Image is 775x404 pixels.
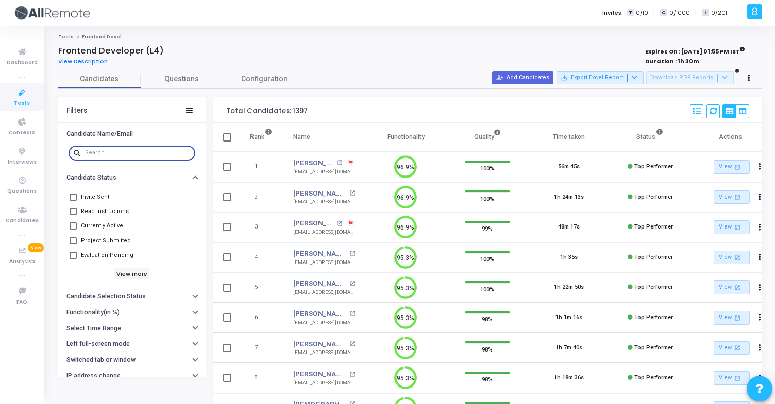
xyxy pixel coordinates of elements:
a: View [714,251,750,265]
img: logo [13,3,90,23]
mat-icon: open_in_new [733,223,742,232]
span: 100% [480,254,494,264]
span: Top Performer [634,163,673,170]
th: Quality [447,123,528,152]
h6: View more [114,268,150,279]
h6: Candidate Status [66,174,116,182]
td: 3 [239,212,283,242]
button: Candidate Selection Status [58,289,206,305]
span: Candidates [58,74,141,84]
div: 1h 18m 36s [554,374,584,382]
td: 1 [239,152,283,182]
mat-icon: open_in_new [349,190,355,196]
span: Read Instructions [81,205,129,218]
button: Actions [752,250,767,265]
span: Interviews [8,158,37,167]
a: [PERSON_NAME] [293,249,346,259]
mat-icon: open_in_new [349,341,355,347]
span: Configuration [241,74,288,84]
th: Functionality [365,123,447,152]
span: 98% [482,344,493,354]
a: Tests [58,33,74,40]
span: Top Performer [634,344,673,351]
th: Actions [691,123,772,152]
div: Time taken [553,131,585,143]
a: View Description [58,58,115,65]
a: View [714,160,750,174]
div: 48m 17s [558,223,580,232]
button: IP address change [58,368,206,384]
a: View [714,311,750,325]
span: 0/1000 [669,9,690,17]
a: View [714,280,750,294]
button: Actions [752,280,767,295]
mat-icon: open_in_new [733,253,742,262]
span: 98% [482,314,493,324]
mat-icon: open_in_new [733,283,742,292]
div: 1h 22m 50s [554,283,584,292]
a: View [714,341,750,355]
h6: Select Time Range [66,325,121,332]
span: 98% [482,374,493,384]
mat-icon: open_in_new [733,374,742,382]
a: [PERSON_NAME] [293,218,333,229]
div: Name [293,131,310,143]
div: [EMAIL_ADDRESS][DOMAIN_NAME] [293,168,355,176]
td: 6 [239,303,283,333]
mat-icon: open_in_new [349,251,355,256]
div: 56m 45s [558,163,580,171]
a: [PERSON_NAME] [293,369,346,379]
input: Search... [85,150,191,156]
span: | [653,7,655,18]
mat-icon: open_in_new [349,281,355,287]
div: View Options [722,104,749,118]
button: Candidate Name/Email [58,126,206,142]
mat-icon: open_in_new [336,160,342,166]
nav: breadcrumb [58,33,762,40]
span: Currently Active [81,220,123,232]
label: Invites: [602,9,623,17]
h6: IP address change [66,372,121,380]
mat-icon: open_in_new [336,221,342,226]
div: [EMAIL_ADDRESS][DOMAIN_NAME] [293,289,355,296]
span: Dashboard [7,59,38,67]
button: Switched tab or window [58,352,206,368]
mat-icon: person_add_alt [496,74,503,81]
button: Select Time Range [58,320,206,336]
button: Export Excel Report [557,71,644,84]
td: 7 [239,333,283,363]
span: 100% [480,193,494,203]
mat-icon: save_alt [561,74,568,81]
a: View [714,190,750,204]
td: 5 [239,272,283,303]
button: Actions [752,160,767,174]
span: 100% [480,163,494,173]
span: Top Performer [634,314,673,321]
span: New [28,243,44,252]
th: Rank [239,123,283,152]
mat-icon: open_in_new [349,372,355,377]
span: | [695,7,697,18]
span: Invite Sent [81,191,109,203]
h4: Frontend Developer (L4) [58,46,164,56]
mat-icon: open_in_new [733,163,742,171]
a: [PERSON_NAME] [293,309,346,319]
div: [EMAIL_ADDRESS][DOMAIN_NAME] [293,229,355,236]
button: Download PDF Reports [646,71,734,84]
span: Top Performer [634,374,673,381]
a: View [714,220,750,234]
a: [PERSON_NAME] [293,339,346,349]
span: Project Submitted [81,235,131,247]
span: 99% [482,223,493,234]
mat-icon: open_in_new [733,192,742,201]
div: [EMAIL_ADDRESS][DOMAIN_NAME] [293,259,355,267]
span: Top Performer [634,284,673,290]
div: 1h 35s [560,253,578,262]
a: [PERSON_NAME] [293,158,333,168]
span: Evaluation Pending [81,249,133,261]
h6: Functionality(in %) [66,309,120,317]
mat-icon: open_in_new [349,311,355,317]
h6: Candidate Selection Status [66,293,146,301]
